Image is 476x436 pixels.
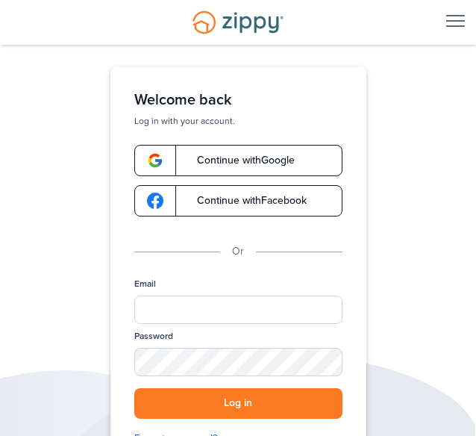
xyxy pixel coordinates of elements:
span: Continue with Google [182,155,295,166]
label: Email [134,278,156,290]
a: google-logoContinue withFacebook [134,185,342,217]
span: Continue with Facebook [182,196,307,206]
p: Or [232,243,244,260]
label: Password [134,330,173,343]
img: google-logo [147,193,163,209]
p: Log in with your account. [134,115,342,127]
a: google-logoContinue withGoogle [134,145,342,176]
input: Email [134,296,342,324]
button: Log in [134,388,342,419]
h1: Welcome back [134,91,342,109]
input: Password [134,348,342,376]
img: google-logo [147,152,163,169]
